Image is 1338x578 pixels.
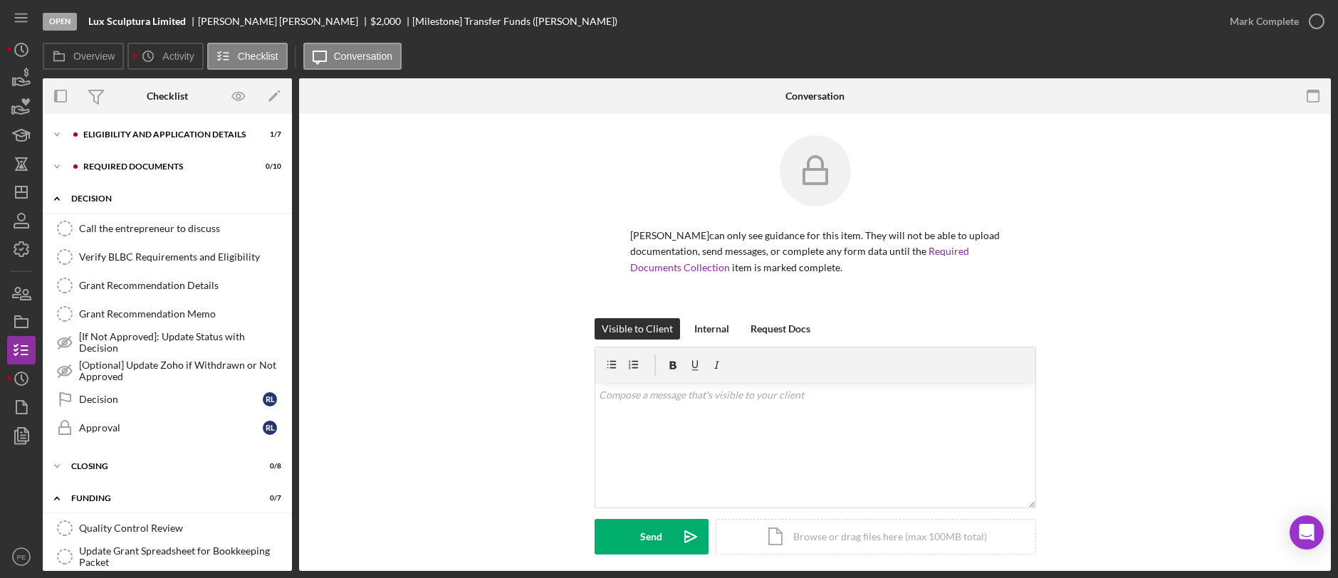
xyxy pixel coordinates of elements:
div: Send [640,519,662,555]
div: Eligibility and Application Details [83,130,246,139]
div: 0 / 8 [256,462,281,471]
div: Visible to Client [602,318,673,340]
text: PE [17,553,26,561]
a: Call the entrepreneur to discuss [50,214,285,243]
div: Internal [694,318,729,340]
button: Visible to Client [595,318,680,340]
div: Open Intercom Messenger [1290,515,1324,550]
a: Grant Recommendation Memo [50,300,285,328]
button: PE [7,542,36,571]
button: Request Docs [743,318,817,340]
div: Funding [71,494,246,503]
div: Decision [79,394,263,405]
label: Activity [162,51,194,62]
a: ApprovalRL [50,414,285,442]
div: Checklist [147,90,188,102]
div: R L [263,421,277,435]
button: Checklist [207,43,288,70]
p: [PERSON_NAME] can only see guidance for this item. They will not be able to upload documentation,... [630,228,1000,275]
label: Overview [73,51,115,62]
div: Conversation [785,90,845,102]
div: Update Grant Spreadsheet for Bookkeeping Packet [79,545,284,568]
div: [PERSON_NAME] [PERSON_NAME] [198,16,370,27]
button: Activity [127,43,203,70]
div: 1 / 7 [256,130,281,139]
div: Grant Recommendation Details [79,280,284,291]
div: Grant Recommendation Memo [79,308,284,320]
div: 0 / 7 [256,494,281,503]
button: Internal [687,318,736,340]
div: 0 / 10 [256,162,281,171]
button: Mark Complete [1216,7,1331,36]
button: Overview [43,43,124,70]
a: Update Grant Spreadsheet for Bookkeeping Packet [50,542,285,571]
span: $2,000 [370,15,401,27]
div: Quality Control Review [79,522,284,534]
a: [If Not Approved]: Update Status with Decision [50,328,285,357]
div: [Milestone] Transfer Funds ([PERSON_NAME]) [412,16,617,27]
div: Mark Complete [1230,7,1299,36]
div: R L [263,392,277,406]
div: Call the entrepreneur to discuss [79,223,284,234]
label: Conversation [334,51,393,62]
div: Closing [71,462,246,471]
button: Conversation [303,43,402,70]
a: Grant Recommendation Details [50,271,285,300]
div: [Optional] Update Zoho if Withdrawn or Not Approved [79,359,284,382]
a: DecisionRL [50,385,285,414]
div: Decision [71,194,274,203]
label: Checklist [238,51,278,62]
a: Quality Control Review [50,514,285,542]
div: Request Docs [751,318,810,340]
button: Send [595,519,709,555]
div: Required Documents [83,162,246,171]
div: Approval [79,422,263,433]
div: Open [43,13,77,31]
a: [Optional] Update Zoho if Withdrawn or Not Approved [50,357,285,385]
div: Verify BLBC Requirements and Eligibility [79,251,284,263]
div: [If Not Approved]: Update Status with Decision [79,331,284,354]
a: Required Documents Collection [630,245,969,273]
b: Lux Sculptura Limited [88,16,186,27]
a: Verify BLBC Requirements and Eligibility [50,243,285,271]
